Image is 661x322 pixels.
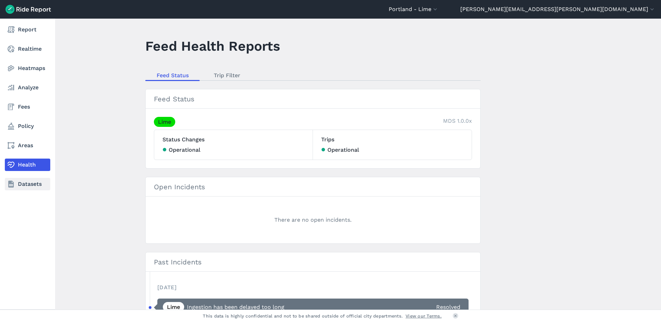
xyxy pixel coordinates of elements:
button: Portland - Lime [389,5,439,13]
a: View our Terms. [406,313,442,319]
div: Operational [162,146,304,154]
a: Areas [5,139,50,152]
a: Report [5,23,50,36]
h2: Past Incidents [146,252,480,272]
a: Fees [5,101,50,113]
div: Status Changes [154,130,313,160]
a: Lime [163,302,184,312]
h3: Ingestion has been delayed too long [187,303,284,311]
a: Lime [154,117,175,127]
a: Analyze [5,81,50,94]
a: Feed Status [145,70,200,80]
div: Operational [321,146,463,154]
div: MDS 1.0.0x [443,117,472,127]
div: There are no open incidents. [154,205,472,235]
a: Datasets [5,178,50,190]
img: Ride Report [6,5,51,14]
h2: Open Incidents [146,177,480,197]
h1: Feed Health Reports [145,37,280,56]
div: Trips [313,130,472,160]
a: Realtime [5,43,50,55]
button: [PERSON_NAME][EMAIL_ADDRESS][PERSON_NAME][DOMAIN_NAME] [460,5,655,13]
h2: Feed Status [146,89,480,109]
a: Health [5,159,50,171]
span: Resolved [436,303,460,311]
a: Trip Filter [200,70,254,80]
a: Policy [5,120,50,132]
li: [DATE] [154,280,472,295]
a: Heatmaps [5,62,50,74]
